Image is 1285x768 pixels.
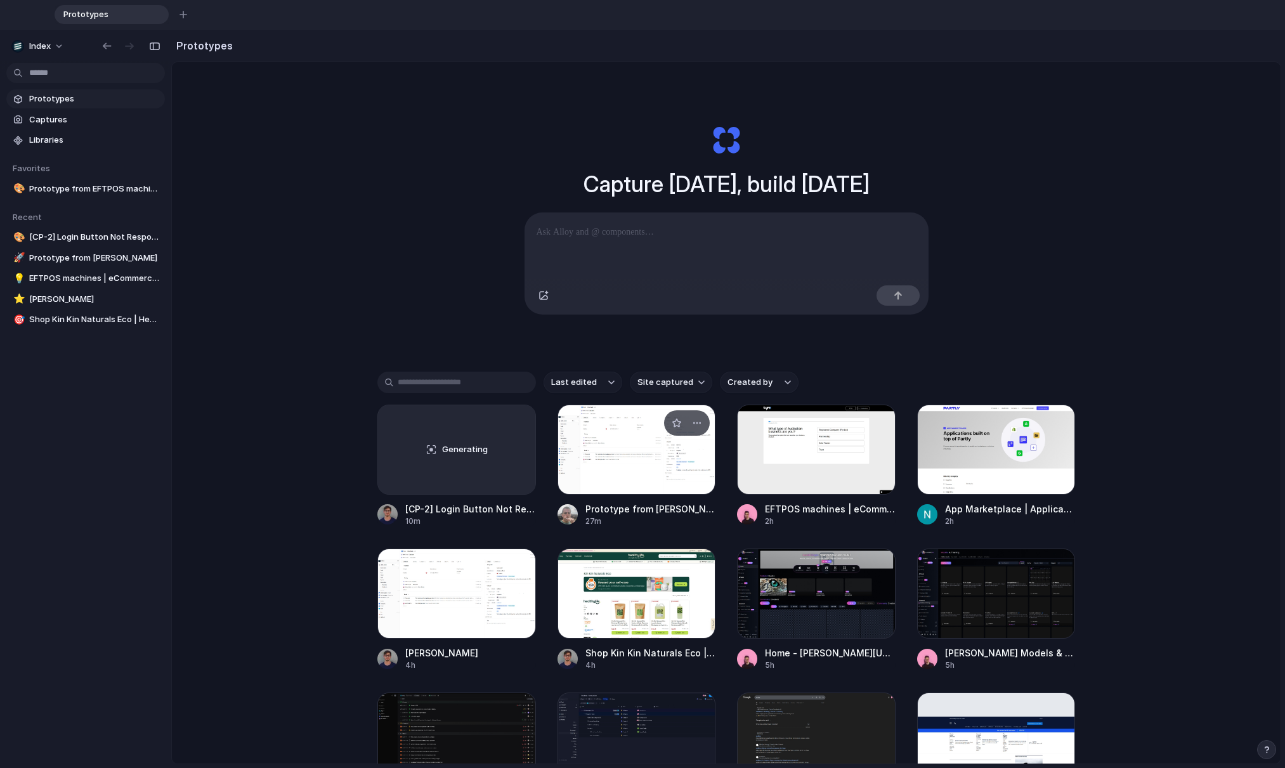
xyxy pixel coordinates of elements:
[720,372,799,393] button: Created by
[11,313,24,326] button: 🎯
[737,549,896,671] a: Home - Leonardo.AiHome - [PERSON_NAME][URL]5h
[945,660,1076,671] div: 5h
[13,181,22,196] div: 🎨
[917,549,1076,671] a: Leonardo Ai Models & Training - Leonardo.Ai[PERSON_NAME] Models & Training - [PERSON_NAME][URL]5h
[29,252,160,264] span: Prototype from [PERSON_NAME]
[13,230,22,245] div: 🎨
[945,502,1076,516] div: App Marketplace | Applications built on top of Partly Infrastructure
[6,36,70,56] button: Index
[55,5,169,24] div: Prototypes
[558,405,716,527] a: Prototype from Aleksi Kallio - AttioPrototype from [PERSON_NAME]27m
[765,516,896,527] div: 2h
[765,502,896,516] div: EFTPOS machines | eCommerce | free quote | Tyro
[945,516,1076,527] div: 2h
[11,252,24,264] button: 🚀
[585,502,716,516] div: Prototype from [PERSON_NAME]
[544,372,622,393] button: Last edited
[29,40,51,53] span: Index
[585,646,716,660] div: Shop Kin Kin Naturals Eco | Healthylife
[13,163,50,173] span: Favorites
[11,293,24,306] button: ⭐
[11,231,24,244] button: 🎨
[6,310,165,329] a: 🎯Shop Kin Kin Naturals Eco | Healthylife
[11,272,24,285] button: 💡
[6,131,165,150] a: Libraries
[6,110,165,129] a: Captures
[29,114,160,126] span: Captures
[584,167,870,201] h1: Capture [DATE], build [DATE]
[6,269,165,288] a: 💡EFTPOS machines | eCommerce | free quote | Tyro
[558,549,716,671] a: Shop Kin Kin Naturals Eco | HealthylifeShop Kin Kin Naturals Eco | Healthylife4h
[13,313,22,327] div: 🎯
[637,376,693,389] span: Site captured
[377,405,536,527] a: Generating[CP-2] Login Button Not Responding on Homepage - Jira10m
[6,179,165,199] a: 🎨Prototype from EFTPOS machines | eCommerce | free quote | Tyro
[13,271,22,286] div: 💡
[29,272,160,285] span: EFTPOS machines | eCommerce | free quote | Tyro
[405,516,536,527] div: 10m
[945,646,1076,660] div: [PERSON_NAME] Models & Training - [PERSON_NAME][URL]
[13,292,22,306] div: ⭐
[630,372,712,393] button: Site captured
[11,183,24,195] button: 🎨
[585,516,716,527] div: 27m
[29,231,160,244] span: [CP-2] Login Button Not Responding on Homepage - Jira
[917,405,1076,527] a: App Marketplace | Applications built on top of Partly InfrastructureApp Marketplace | Application...
[29,293,160,306] span: [PERSON_NAME]
[727,376,773,389] span: Created by
[29,134,160,146] span: Libraries
[6,89,165,108] a: Prototypes
[442,443,488,456] span: Generating
[6,249,165,268] a: 🚀Prototype from [PERSON_NAME]
[171,38,233,53] h2: Prototypes
[29,93,160,105] span: Prototypes
[405,502,536,516] div: [CP-2] Login Button Not Responding on Homepage - Jira
[58,8,148,21] span: Prototypes
[737,405,896,527] a: EFTPOS machines | eCommerce | free quote | TyroEFTPOS machines | eCommerce | free quote | Tyro2h
[585,660,716,671] div: 4h
[765,646,896,660] div: Home - [PERSON_NAME][URL]
[377,549,536,671] a: Aleksi Kallio - Attio[PERSON_NAME]4h
[29,313,160,326] span: Shop Kin Kin Naturals Eco | Healthylife
[13,212,42,222] span: Recent
[405,660,478,671] div: 4h
[6,228,165,247] a: 🎨[CP-2] Login Button Not Responding on Homepage - Jira
[765,660,896,671] div: 5h
[13,251,22,265] div: 🚀
[551,376,597,389] span: Last edited
[6,290,165,309] a: ⭐[PERSON_NAME]
[405,646,478,660] div: [PERSON_NAME]
[29,183,160,195] span: Prototype from EFTPOS machines | eCommerce | free quote | Tyro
